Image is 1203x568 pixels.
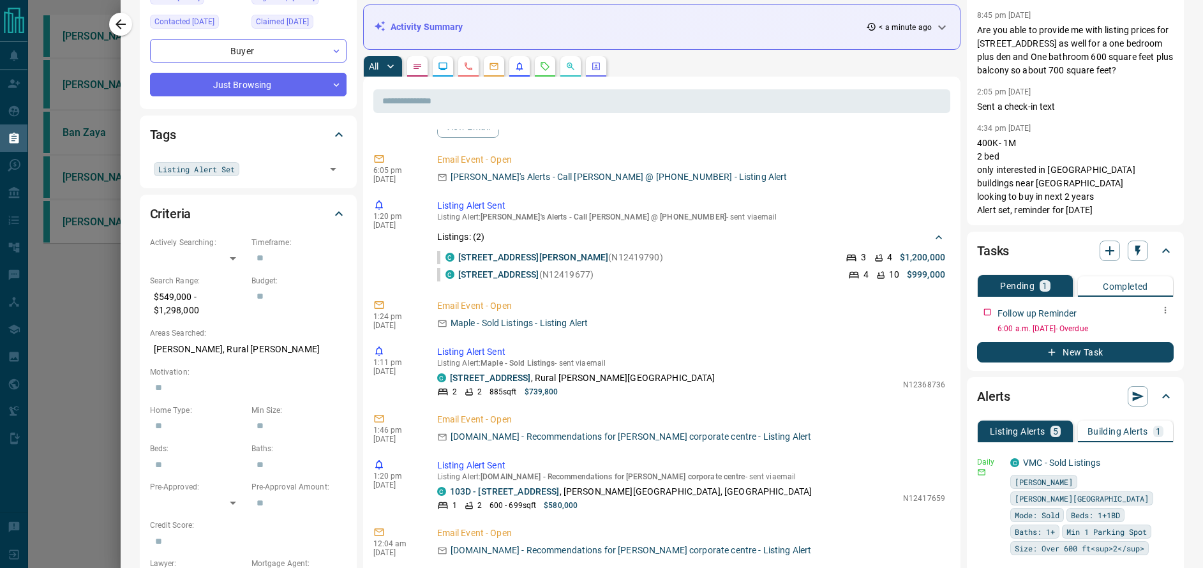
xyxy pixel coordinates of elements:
p: 8:45 pm [DATE] [977,11,1031,20]
svg: Listing Alerts [514,61,525,71]
p: 5 [1053,427,1058,436]
p: N12417659 [903,493,945,504]
p: Listing Alert Sent [437,345,946,359]
p: Email Event - Open [437,527,946,540]
svg: Email [977,468,986,477]
p: 1 [452,500,457,511]
span: Claimed [DATE] [256,15,309,28]
svg: Notes [412,61,422,71]
div: Mon Mar 24 2025 [150,15,245,33]
p: [DATE] [373,481,418,490]
p: Pre-Approved: [150,481,245,493]
p: 1:20 pm [373,212,418,221]
h2: Tags [150,124,176,145]
p: Min Size: [251,405,347,416]
p: (N12419677) [458,268,594,281]
p: N12368736 [903,379,945,391]
button: Open [324,160,342,178]
p: Building Alerts [1087,427,1148,436]
p: Listing Alert : - sent via email [437,359,946,368]
span: Contacted [DATE] [154,15,214,28]
p: 1 [1156,427,1161,436]
p: 2 [452,386,457,398]
a: [STREET_ADDRESS][PERSON_NAME] [458,252,609,262]
p: 12:04 am [373,539,418,548]
span: Mode: Sold [1015,509,1059,521]
p: 6:05 pm [373,166,418,175]
p: Completed [1103,282,1148,291]
p: 1:46 pm [373,426,418,435]
p: , [PERSON_NAME][GEOGRAPHIC_DATA], [GEOGRAPHIC_DATA] [450,485,812,498]
span: [DOMAIN_NAME] - Recommendations for [PERSON_NAME] corporate centre [481,472,745,481]
p: 2 [477,500,482,511]
p: < a minute ago [879,22,932,33]
svg: Calls [463,61,474,71]
p: Listings: ( 2 ) [437,230,485,244]
div: Listings: (2) [437,225,946,249]
p: 1 [1042,281,1047,290]
p: 4 [863,268,869,281]
div: Tags [150,119,347,150]
p: Are you able to provide me with listing prices for [STREET_ADDRESS] as well for a one bedroom plu... [977,24,1174,77]
p: Credit Score: [150,519,347,531]
p: 6:00 a.m. [DATE] - Overdue [998,323,1174,334]
p: $549,000 - $1,298,000 [150,287,245,321]
span: [PERSON_NAME] [1015,475,1073,488]
p: 600 - 699 sqft [489,500,536,511]
p: Listing Alert Sent [437,459,946,472]
p: [DATE] [373,548,418,557]
p: Areas Searched: [150,327,347,339]
p: 10 [889,268,899,281]
p: Email Event - Open [437,413,946,426]
p: [DATE] [373,435,418,444]
svg: Lead Browsing Activity [438,61,448,71]
div: condos.ca [445,270,454,279]
div: condos.ca [437,487,446,496]
p: 885 sqft [489,386,517,398]
a: 103D - [STREET_ADDRESS] [450,486,560,497]
p: [DOMAIN_NAME] - Recommendations for [PERSON_NAME] corporate centre - Listing Alert [451,544,812,557]
p: Motivation: [150,366,347,378]
svg: Requests [540,61,550,71]
p: , Rural [PERSON_NAME][GEOGRAPHIC_DATA] [450,371,715,385]
svg: Agent Actions [591,61,601,71]
span: Min 1 Parking Spot [1066,525,1147,538]
div: Fri May 31 2024 [251,15,347,33]
svg: Emails [489,61,499,71]
p: [DATE] [373,175,418,184]
a: VMC - Sold Listings [1023,458,1101,468]
p: 1:11 pm [373,358,418,367]
p: (N12419790) [458,251,663,264]
p: $1,200,000 [900,251,945,264]
h2: Alerts [977,386,1010,407]
p: 2:05 pm [DATE] [977,87,1031,96]
span: Size: Over 600 ft<sup>2</sup> [1015,542,1144,555]
p: Activity Summary [391,20,463,34]
span: Listing Alert Set [158,163,235,176]
div: Just Browsing [150,73,347,96]
span: Baths: 1+ [1015,525,1055,538]
a: [STREET_ADDRESS] [458,269,539,280]
p: Sent a check-in text [977,100,1174,114]
p: Search Range: [150,275,245,287]
p: Email Event - Open [437,153,946,167]
span: [PERSON_NAME][GEOGRAPHIC_DATA] [1015,492,1149,505]
p: [DOMAIN_NAME] - Recommendations for [PERSON_NAME] corporate centre - Listing Alert [451,430,812,444]
p: Actively Searching: [150,237,245,248]
div: Criteria [150,198,347,229]
p: Baths: [251,443,347,454]
p: Pre-Approval Amount: [251,481,347,493]
span: Maple - Sold Listings [481,359,555,368]
p: All [369,62,379,71]
h2: Tasks [977,241,1009,261]
p: 4 [887,251,892,264]
p: Beds: [150,443,245,454]
p: 1:20 pm [373,472,418,481]
p: $580,000 [544,500,578,511]
p: Listing Alert : - sent via email [437,213,946,221]
div: condos.ca [1010,458,1019,467]
button: New Task [977,342,1174,362]
p: $739,800 [525,386,558,398]
div: Alerts [977,381,1174,412]
p: 2 [477,386,482,398]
